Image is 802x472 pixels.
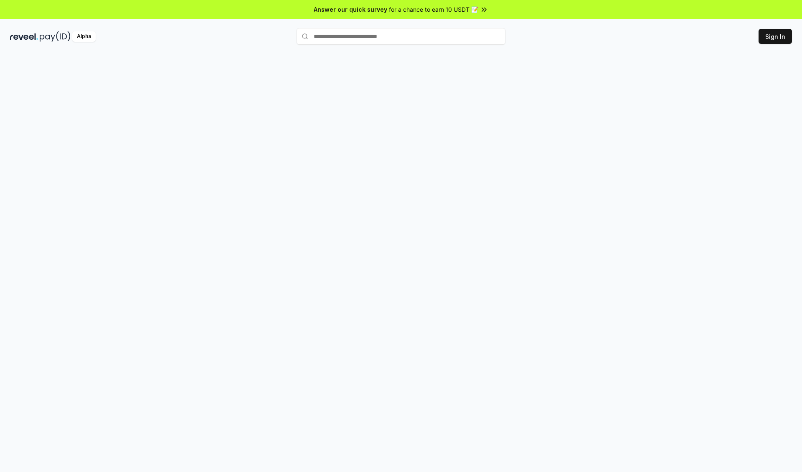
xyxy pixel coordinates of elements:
button: Sign In [759,29,792,44]
img: reveel_dark [10,31,38,42]
img: pay_id [40,31,71,42]
div: Alpha [72,31,96,42]
span: Answer our quick survey [314,5,387,14]
span: for a chance to earn 10 USDT 📝 [389,5,478,14]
